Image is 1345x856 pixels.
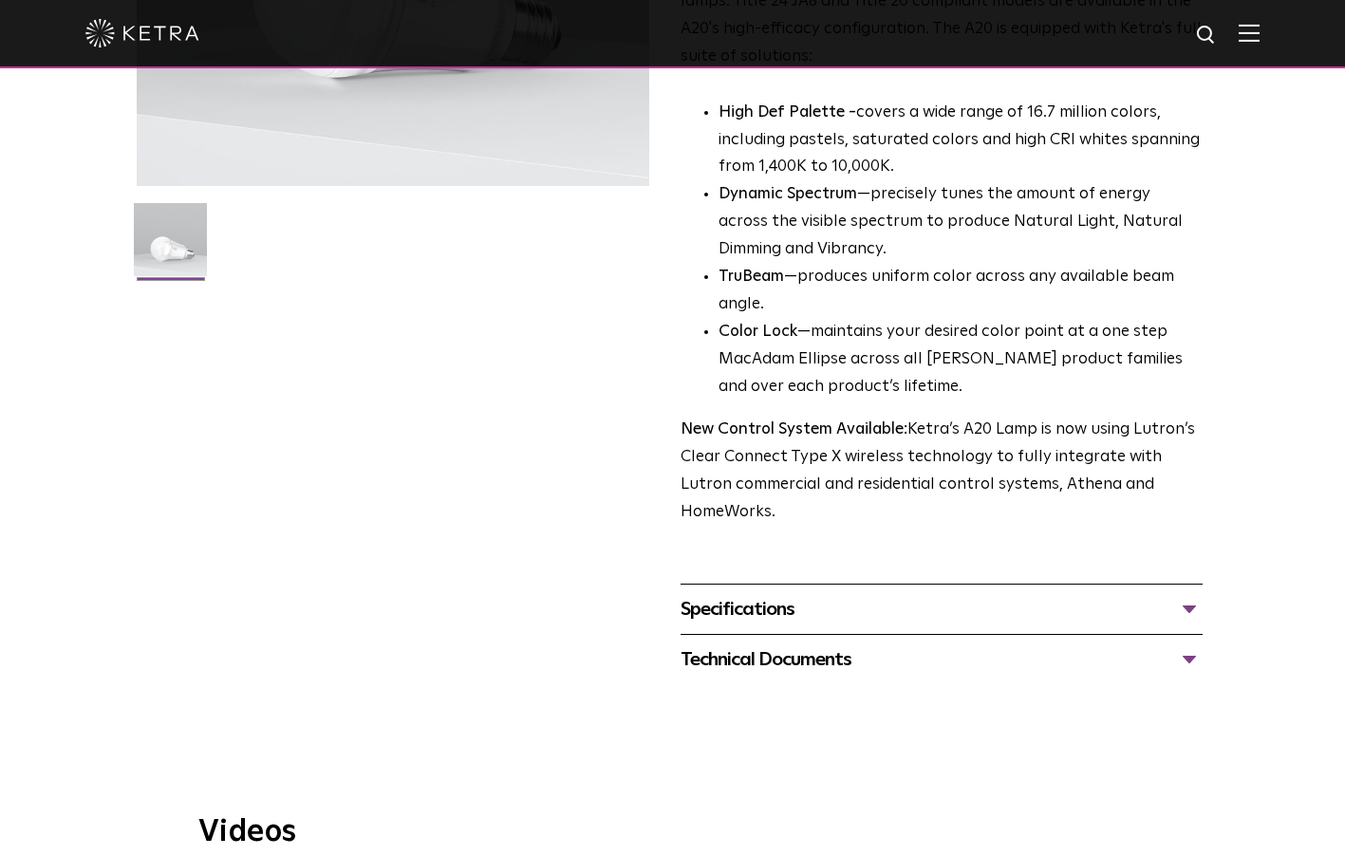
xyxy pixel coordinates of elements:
[681,644,1204,675] div: Technical Documents
[719,324,797,340] strong: Color Lock
[681,417,1204,527] p: Ketra’s A20 Lamp is now using Lutron’s Clear Connect Type X wireless technology to fully integrat...
[719,319,1204,401] li: —maintains your desired color point at a one step MacAdam Ellipse across all [PERSON_NAME] produc...
[719,100,1204,182] p: covers a wide range of 16.7 million colors, including pastels, saturated colors and high CRI whit...
[719,264,1204,319] li: —produces uniform color across any available beam angle.
[719,269,784,285] strong: TruBeam
[198,817,1148,847] h3: Videos
[719,186,857,202] strong: Dynamic Spectrum
[1195,24,1219,47] img: search icon
[719,104,856,121] strong: High Def Palette -
[134,203,207,290] img: A20-Lamp-2021-Web-Square
[681,421,907,437] strong: New Control System Available:
[85,19,199,47] img: ketra-logo-2019-white
[719,181,1204,264] li: —precisely tunes the amount of energy across the visible spectrum to produce Natural Light, Natur...
[681,594,1204,624] div: Specifications
[1239,24,1260,42] img: Hamburger%20Nav.svg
